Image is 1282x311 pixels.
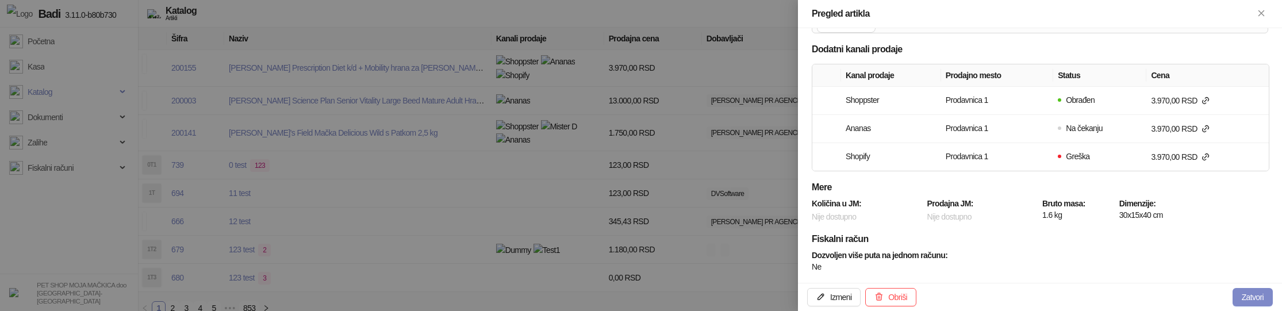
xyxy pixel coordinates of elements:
[865,288,916,306] button: Obriši
[943,91,991,109] div: Prodavnica 1
[1119,199,1156,208] strong: Dimenzije :
[841,87,941,115] td: Kanal prodaje
[812,7,1254,21] div: Pregled artikla
[843,91,881,109] div: Shoppster
[812,181,1268,194] h5: Mere
[943,148,991,165] div: Prodavnica 1
[1149,120,1212,139] div: 3.970,00 RSD
[1149,148,1212,167] div: 3.970,00 RSD
[1233,288,1273,306] button: Zatvori
[812,281,1268,294] h5: Statistika
[812,251,947,260] strong: Dozvoljen više puta na jednom računu :
[843,120,873,137] div: Ananas
[1053,64,1146,87] th: Status
[843,148,872,165] div: Shopify
[943,120,991,137] div: Prodavnica 1
[812,232,1268,246] h5: Fiskalni račun
[1146,143,1269,171] td: Cena
[1146,64,1269,87] th: Cena
[1149,91,1212,111] div: 3.970,00 RSD
[1146,115,1269,143] td: Cena
[1066,152,1089,161] span: Greška
[841,115,941,143] td: Kanal prodaje
[941,87,1053,115] td: Prodajno mesto
[941,64,1053,87] th: Prodajno mesto
[1053,143,1146,171] td: Status
[812,199,861,208] strong: Količina u JM :
[1066,95,1095,105] span: Obrađen
[807,288,861,306] button: Izmeni
[811,262,1269,271] div: Ne
[1041,210,1116,220] div: 1.6 kg
[941,115,1053,143] td: Prodajno mesto
[812,212,856,221] span: Nije dostupno
[941,143,1053,171] td: Prodajno mesto
[1066,124,1103,133] span: Na čekanju
[1254,7,1268,21] button: Zatvori
[1118,210,1269,220] div: 30x15x40 cm
[1053,115,1146,143] td: Status
[841,64,941,87] th: Kanal prodaje
[927,199,973,208] strong: Prodajna JM :
[927,212,972,221] span: Nije dostupno
[1146,87,1269,115] td: Cena
[841,143,941,171] td: Kanal prodaje
[1042,199,1085,208] strong: Bruto masa :
[1053,87,1146,115] td: Status
[812,43,1268,56] h5: Dodatni kanali prodaje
